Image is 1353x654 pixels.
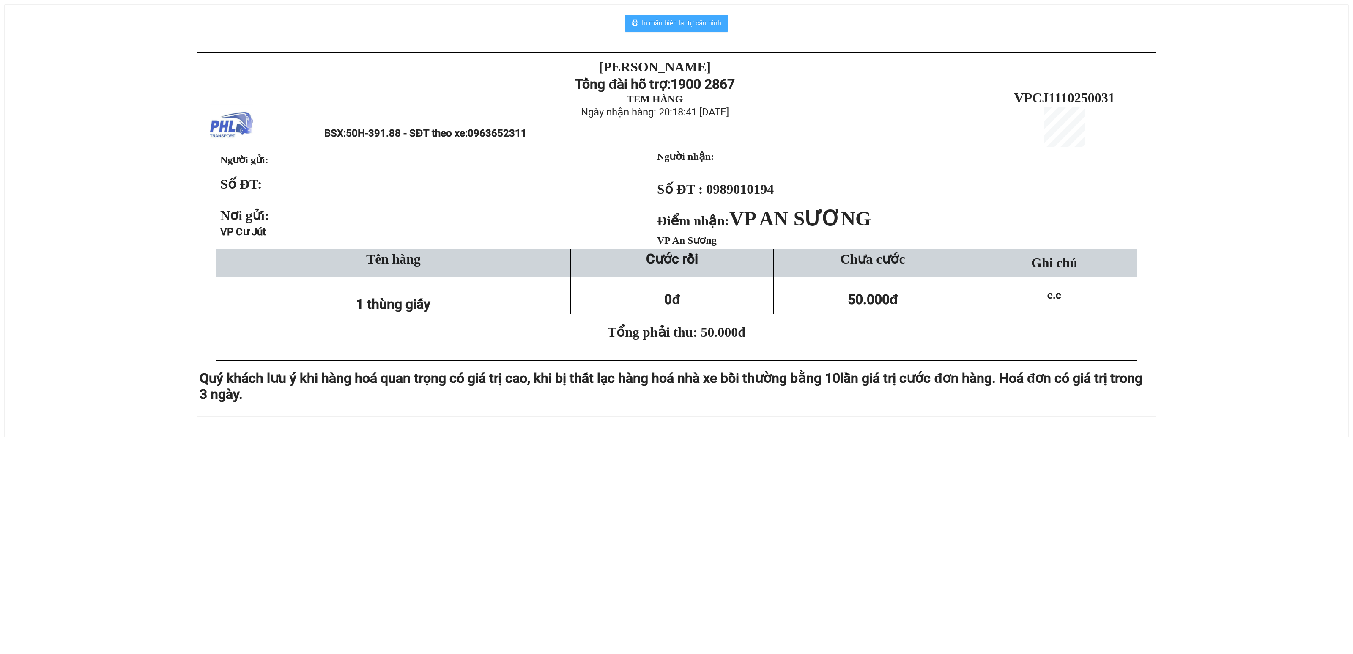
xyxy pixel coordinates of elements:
[848,291,898,308] span: 50.000đ
[646,251,698,267] strong: Cước rồi
[1031,255,1077,270] span: Ghi chú
[627,93,683,104] strong: TEM HÀNG
[366,251,421,267] span: Tên hàng
[581,106,729,118] span: Ngày nhận hàng: 20:18:41 [DATE]
[657,181,703,197] strong: Số ĐT :
[210,104,253,147] img: logo
[599,59,711,74] strong: [PERSON_NAME]
[840,251,905,267] span: Chưa cước
[729,207,871,230] span: VP AN SƯƠNG
[575,76,671,92] strong: Tổng đài hỗ trợ:
[220,176,262,192] strong: Số ĐT:
[657,235,717,246] span: VP An Sương
[608,324,745,340] span: Tổng phải thu: 50.000đ
[625,15,728,32] button: printerIn mẫu biên lai tự cấu hình
[657,151,714,162] strong: Người nhận:
[468,127,527,139] span: 0963652311
[220,226,266,238] span: VP Cư Jút
[671,76,735,92] strong: 1900 2867
[356,296,430,312] span: 1 thùng giấy
[220,208,273,223] span: Nơi gửi:
[220,154,268,165] span: Người gửi:
[346,127,526,139] span: 50H-391.88 - SĐT theo xe:
[324,127,526,139] span: BSX:
[642,18,721,28] span: In mẫu biên lai tự cấu hình
[1014,90,1115,105] span: VPCJ1110250031
[632,19,638,27] span: printer
[1047,289,1061,301] span: c.c
[706,181,774,197] span: 0989010194
[664,291,680,308] span: 0đ
[200,370,840,386] span: Quý khách lưu ý khi hàng hoá quan trọng có giá trị cao, khi bị thất lạc hàng hoá nhà xe bồi thườn...
[200,370,1142,402] span: lần giá trị cước đơn hàng. Hoá đơn có giá trị trong 3 ngày.
[657,213,871,228] strong: Điểm nhận:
